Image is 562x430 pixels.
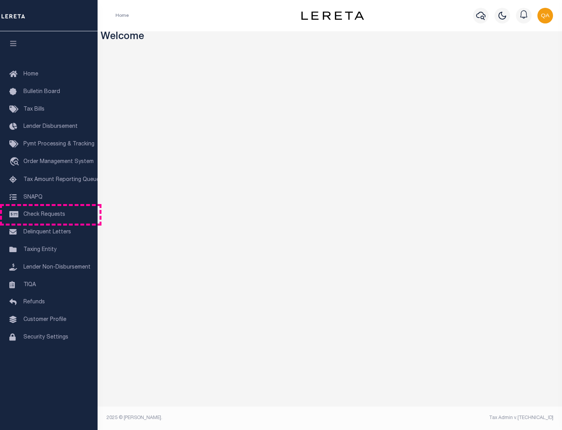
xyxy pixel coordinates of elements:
[23,247,57,253] span: Taxing Entity
[23,159,94,165] span: Order Management System
[23,229,71,235] span: Delinquent Letters
[23,177,100,183] span: Tax Amount Reporting Queue
[301,11,364,20] img: logo-dark.svg
[23,335,68,340] span: Security Settings
[101,31,559,43] h3: Welcome
[537,8,553,23] img: svg+xml;base64,PHN2ZyB4bWxucz0iaHR0cDovL3d3dy53My5vcmcvMjAwMC9zdmciIHBvaW50ZXItZXZlbnRzPSJub25lIi...
[23,72,38,77] span: Home
[23,194,43,200] span: SNAPQ
[23,299,45,305] span: Refunds
[101,414,330,421] div: 2025 © [PERSON_NAME].
[116,12,129,19] li: Home
[23,212,65,217] span: Check Requests
[23,142,94,147] span: Pymt Processing & Tracking
[23,89,60,95] span: Bulletin Board
[23,124,78,129] span: Lender Disbursement
[23,282,36,287] span: TIQA
[23,265,91,270] span: Lender Non-Disbursement
[23,107,44,112] span: Tax Bills
[23,317,66,322] span: Customer Profile
[9,157,22,167] i: travel_explore
[336,414,553,421] div: Tax Admin v.[TECHNICAL_ID]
